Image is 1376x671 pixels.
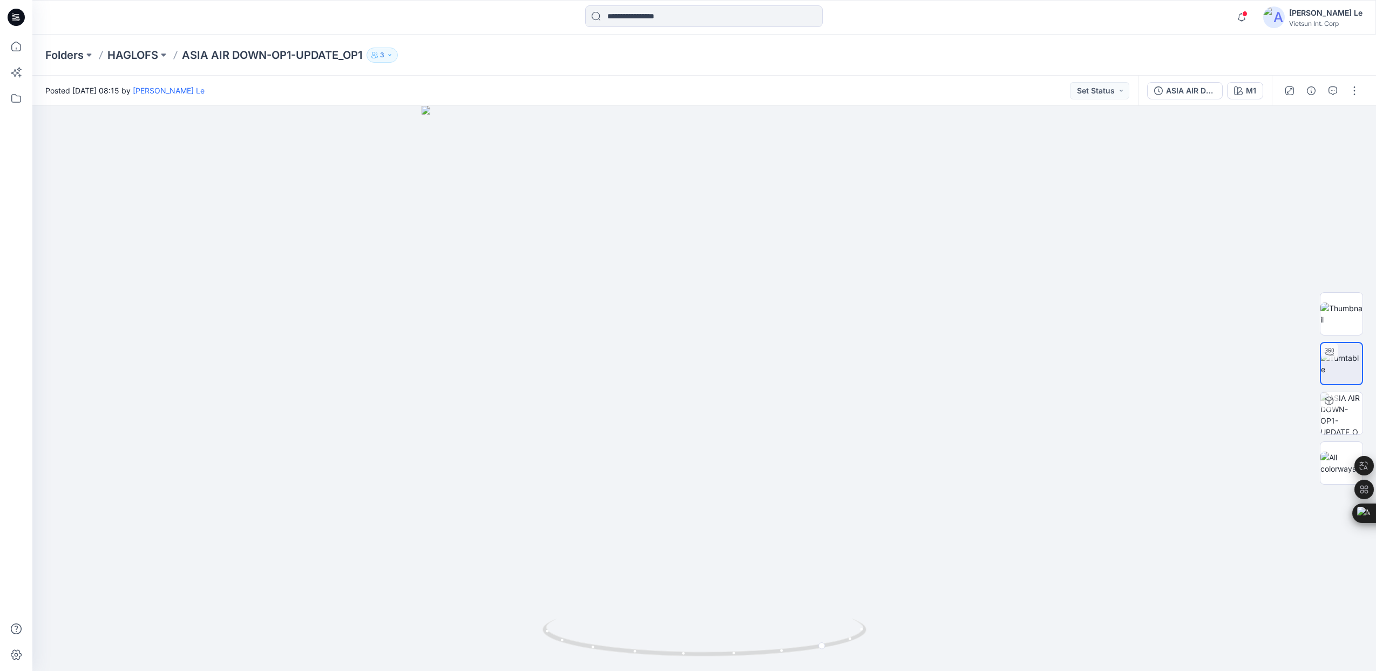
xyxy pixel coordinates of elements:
img: avatar [1263,6,1285,28]
p: ASIA AIR DOWN-OP1-UPDATE_OP1 [182,48,362,63]
button: M1 [1227,82,1263,99]
span: Posted [DATE] 08:15 by [45,85,205,96]
div: Vietsun Int. Corp [1289,19,1363,28]
a: Folders [45,48,84,63]
button: ASIA AIR DOWN-OP1-UPDATE_OP1 [1147,82,1223,99]
button: 3 [367,48,398,63]
p: 3 [380,49,384,61]
div: ASIA AIR DOWN-OP1-UPDATE_OP1 [1166,85,1216,97]
img: Turntable [1321,352,1362,375]
div: [PERSON_NAME] Le [1289,6,1363,19]
button: Details [1303,82,1320,99]
img: Thumbnail [1320,303,1363,325]
div: M1 [1246,85,1256,97]
a: HAGLOFS [107,48,158,63]
img: All colorways [1320,452,1363,474]
img: ASIA AIR DOWN-OP1-UPDATE_OP1 M1 [1320,392,1363,434]
a: [PERSON_NAME] Le [133,86,205,95]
